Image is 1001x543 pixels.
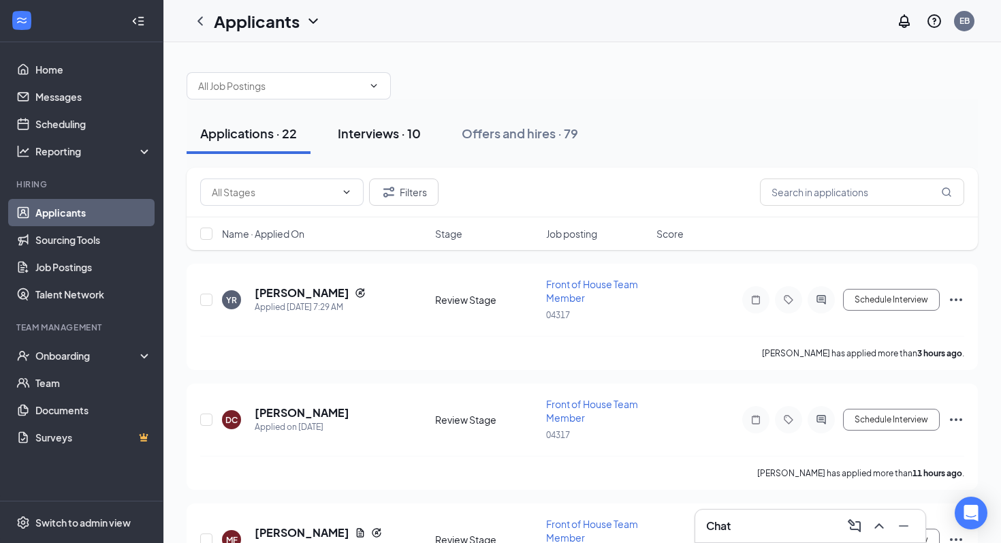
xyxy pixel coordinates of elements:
svg: WorkstreamLogo [15,14,29,27]
span: Front of House Team Member [546,398,638,424]
svg: ActiveChat [813,294,829,305]
div: Offers and hires · 79 [462,125,578,142]
button: Schedule Interview [843,289,940,311]
button: Filter Filters [369,179,439,206]
h5: [PERSON_NAME] [255,285,349,300]
a: Talent Network [35,281,152,308]
svg: Ellipses [948,412,964,428]
div: Onboarding [35,349,140,362]
p: [PERSON_NAME] has applied more than . [757,467,964,479]
input: Search in applications [760,179,964,206]
div: Applied on [DATE] [255,420,349,434]
svg: ComposeMessage [846,518,863,534]
div: DC [225,414,238,426]
svg: Tag [780,414,797,425]
svg: MagnifyingGlass [941,187,952,198]
svg: ChevronDown [368,80,379,91]
div: Reporting [35,144,153,158]
svg: ChevronDown [341,187,352,198]
div: Interviews · 10 [338,125,421,142]
b: 3 hours ago [917,348,962,358]
button: ComposeMessage [844,515,865,537]
span: 04317 [546,310,570,320]
div: Review Stage [435,293,538,307]
h1: Applicants [214,10,300,33]
div: YR [226,294,237,306]
svg: UserCheck [16,349,30,362]
span: Job posting [546,227,597,241]
svg: ChevronDown [305,13,321,29]
b: 11 hours ago [912,468,962,478]
a: SurveysCrown [35,424,152,451]
svg: Settings [16,516,30,529]
span: Name · Applied On [222,227,304,241]
svg: ActiveChat [813,414,829,425]
div: Applied [DATE] 7:29 AM [255,300,366,314]
div: Switch to admin view [35,516,131,529]
svg: Document [355,527,366,538]
input: All Job Postings [198,78,363,93]
svg: Notifications [896,13,912,29]
h5: [PERSON_NAME] [255,405,349,420]
button: Schedule Interview [843,409,940,431]
span: Score [656,227,684,241]
h5: [PERSON_NAME] [255,525,349,540]
a: Home [35,56,152,83]
h3: Chat [706,518,731,533]
svg: Reapply [371,527,382,538]
p: [PERSON_NAME] has applied more than . [762,347,964,359]
svg: ChevronUp [871,518,887,534]
svg: Collapse [131,14,145,28]
div: Open Intercom Messenger [955,497,987,529]
svg: Note [748,294,764,305]
svg: Note [748,414,764,425]
a: Messages [35,83,152,110]
span: 04317 [546,430,570,440]
a: Job Postings [35,253,152,281]
svg: Tag [780,294,797,305]
a: Documents [35,397,152,424]
div: EB [959,15,970,27]
a: Scheduling [35,110,152,138]
span: Stage [435,227,462,241]
span: Front of House Team Member [546,278,638,304]
div: Applications · 22 [200,125,297,142]
svg: QuestionInfo [926,13,942,29]
svg: Ellipses [948,292,964,308]
button: ChevronUp [868,515,890,537]
button: Minimize [893,515,915,537]
svg: Filter [381,184,397,200]
svg: Reapply [355,288,366,298]
a: Applicants [35,199,152,226]
a: Sourcing Tools [35,226,152,253]
svg: ChevronLeft [192,13,208,29]
div: Hiring [16,179,149,190]
div: Team Management [16,322,149,333]
svg: Minimize [895,518,912,534]
a: Team [35,369,152,397]
div: Review Stage [435,413,538,426]
input: All Stages [212,185,336,200]
svg: Analysis [16,144,30,158]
